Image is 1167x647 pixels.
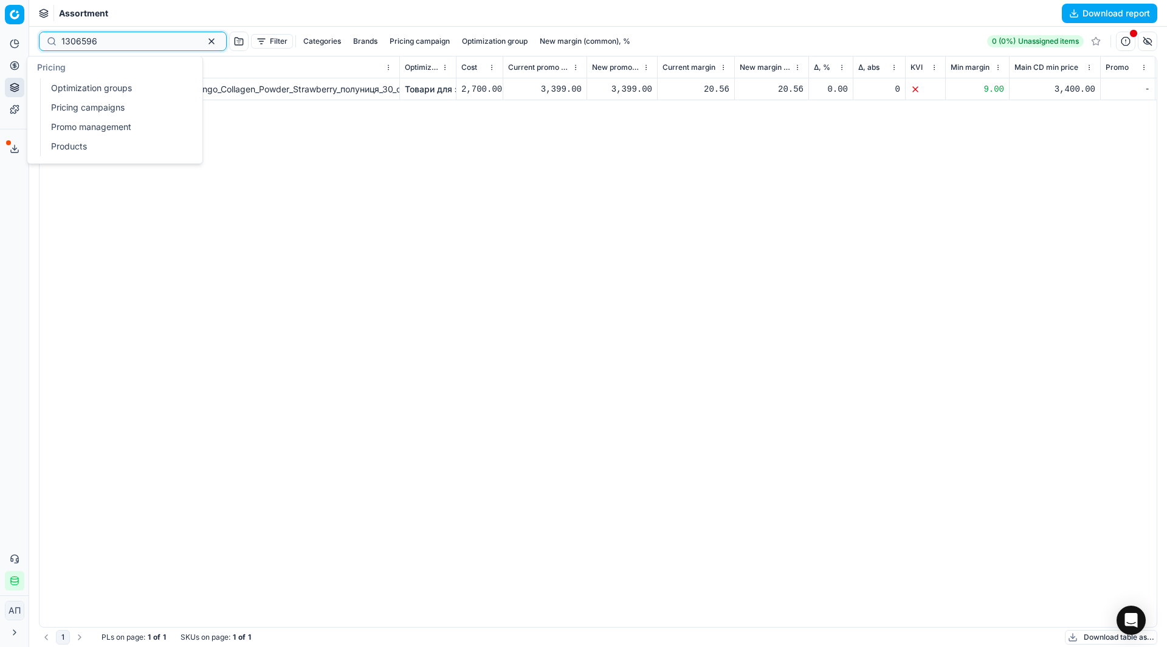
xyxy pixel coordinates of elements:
div: Колаген_Collango_Collagen_Powder_Strawberry_полуниця_30_саше [146,83,394,95]
span: SKUs on page : [181,632,230,642]
span: Main CD min price [1014,63,1078,72]
div: 0 [858,83,900,95]
span: Cost [461,63,477,72]
span: Δ, % [814,63,830,72]
button: АП [5,601,24,620]
a: Promo management [46,118,188,135]
div: Open Intercom Messenger [1117,606,1146,635]
strong: 1 [148,632,151,642]
input: Search by SKU or title [61,35,194,47]
a: Optimization groups [46,80,188,97]
nav: pagination [39,630,87,645]
div: 3,399.00 [508,83,582,95]
a: Товари для здоров'я [405,83,492,95]
a: Products [46,138,188,155]
div: 20.56 [740,83,804,95]
span: АП [5,601,24,620]
button: Pricing campaign [385,34,455,49]
span: Optimization group [405,63,439,72]
div: 0.00 [814,83,848,95]
span: New promo price [592,63,640,72]
button: 1 [56,630,70,645]
button: Go to next page [72,630,87,645]
span: Pricing [37,62,66,72]
span: New margin (common), % [740,63,791,72]
nav: breadcrumb [59,7,108,19]
button: Download report [1062,4,1157,23]
span: PLs on page : [102,632,145,642]
div: - [1106,83,1150,95]
div: 3,399.00 [592,83,652,95]
strong: 1 [163,632,166,642]
strong: of [153,632,160,642]
span: Δ, abs [858,63,880,72]
span: KVI [911,63,923,72]
span: Current margin [663,63,715,72]
span: Unassigned items [1018,36,1079,46]
button: Categories [298,34,346,49]
span: Promo [1106,63,1129,72]
strong: 1 [233,632,236,642]
span: Min margin [951,63,990,72]
span: Current promo price [508,63,570,72]
strong: 1 [248,632,251,642]
strong: of [238,632,246,642]
a: Pricing campaigns [46,99,188,116]
span: Assortment [59,7,108,19]
button: Optimization group [457,34,532,49]
div: 2,700.00 [461,83,498,95]
div: 9.00 [951,83,1004,95]
button: Filter [251,34,293,49]
button: Download table as... [1065,630,1157,645]
button: New margin (common), % [535,34,635,49]
a: 0 (0%)Unassigned items [987,35,1084,47]
button: Go to previous page [39,630,53,645]
button: Brands [348,34,382,49]
div: 3,400.00 [1014,83,1095,95]
div: 20.56 [663,83,729,95]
